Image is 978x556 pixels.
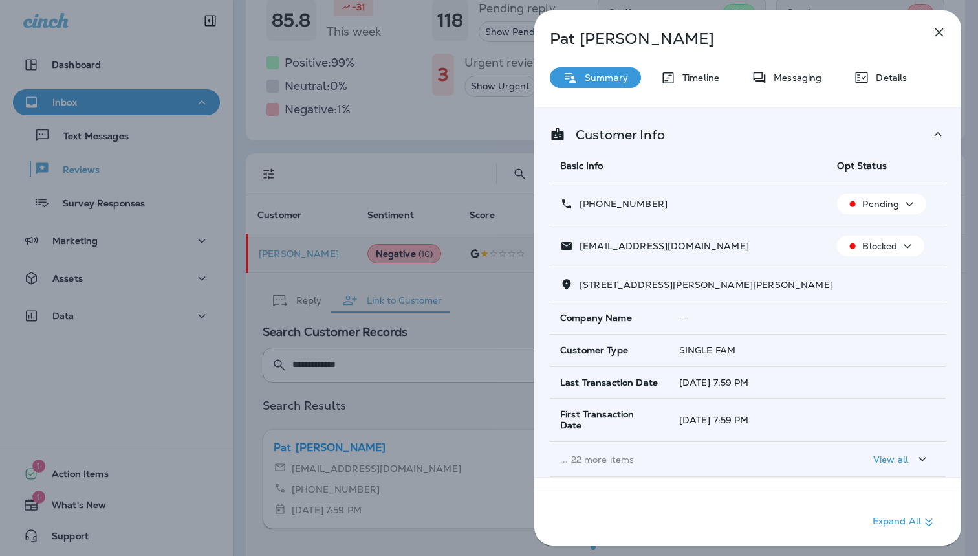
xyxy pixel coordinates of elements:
[767,72,821,83] p: Messaging
[573,199,668,209] p: [PHONE_NUMBER]
[679,377,749,388] span: [DATE] 7:59 PM
[679,344,735,356] span: SINGLE FAM
[873,454,908,465] p: View all
[837,194,926,214] button: Pending
[560,454,816,465] p: ... 22 more items
[862,199,899,209] p: Pending
[565,129,665,140] p: Customer Info
[869,72,907,83] p: Details
[560,313,632,324] span: Company Name
[868,447,935,471] button: View all
[580,279,833,291] span: [STREET_ADDRESS][PERSON_NAME][PERSON_NAME]
[867,511,942,534] button: Expand All
[679,312,688,324] span: --
[560,377,658,388] span: Last Transaction Date
[560,345,628,356] span: Customer Type
[837,236,924,256] button: Blocked
[676,72,719,83] p: Timeline
[837,160,886,172] span: Opt Status
[560,409,658,431] span: First Transaction Date
[578,72,628,83] p: Summary
[862,241,897,251] p: Blocked
[560,160,603,172] span: Basic Info
[573,241,749,251] p: [EMAIL_ADDRESS][DOMAIN_NAME]
[679,414,749,426] span: [DATE] 7:59 PM
[873,515,937,530] p: Expand All
[550,30,903,48] p: Pat [PERSON_NAME]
